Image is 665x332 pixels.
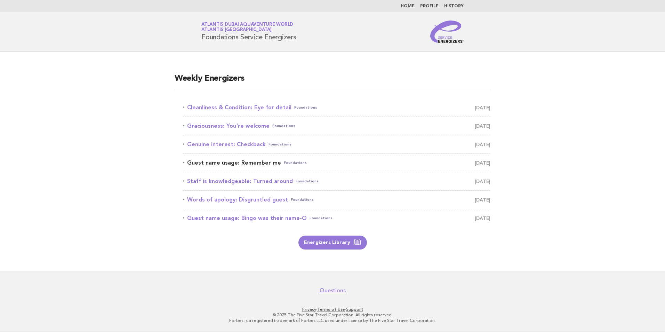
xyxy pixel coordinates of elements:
[444,4,464,8] a: History
[475,176,490,186] span: [DATE]
[291,195,314,205] span: Foundations
[120,312,545,318] p: © 2025 The Five Star Travel Corporation. All rights reserved.
[302,307,316,312] a: Privacy
[430,21,464,43] img: Service Energizers
[346,307,363,312] a: Support
[475,140,490,149] span: [DATE]
[269,140,291,149] span: Foundations
[475,195,490,205] span: [DATE]
[475,158,490,168] span: [DATE]
[120,318,545,323] p: Forbes is a registered trademark of Forbes LLC used under license by The Five Star Travel Corpora...
[475,103,490,112] span: [DATE]
[120,307,545,312] p: · ·
[284,158,307,168] span: Foundations
[201,28,272,32] span: Atlantis [GEOGRAPHIC_DATA]
[183,140,490,149] a: Genuine interest: CheckbackFoundations [DATE]
[420,4,439,8] a: Profile
[201,23,296,41] h1: Foundations Service Energizers
[183,213,490,223] a: Guest name usage: Bingo was their name-OFoundations [DATE]
[183,158,490,168] a: Guest name usage: Remember meFoundations [DATE]
[298,236,367,250] a: Energizers Library
[272,121,295,131] span: Foundations
[310,213,332,223] span: Foundations
[183,195,490,205] a: Words of apology: Disgruntled guestFoundations [DATE]
[175,73,490,90] h2: Weekly Energizers
[183,103,490,112] a: Cleanliness & Condition: Eye for detailFoundations [DATE]
[317,307,345,312] a: Terms of Use
[183,121,490,131] a: Graciousness: You're welcomeFoundations [DATE]
[294,103,317,112] span: Foundations
[401,4,415,8] a: Home
[320,287,346,294] a: Questions
[475,213,490,223] span: [DATE]
[183,176,490,186] a: Staff is knowledgeable: Turned aroundFoundations [DATE]
[296,176,319,186] span: Foundations
[201,22,293,32] a: Atlantis Dubai Aquaventure WorldAtlantis [GEOGRAPHIC_DATA]
[475,121,490,131] span: [DATE]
